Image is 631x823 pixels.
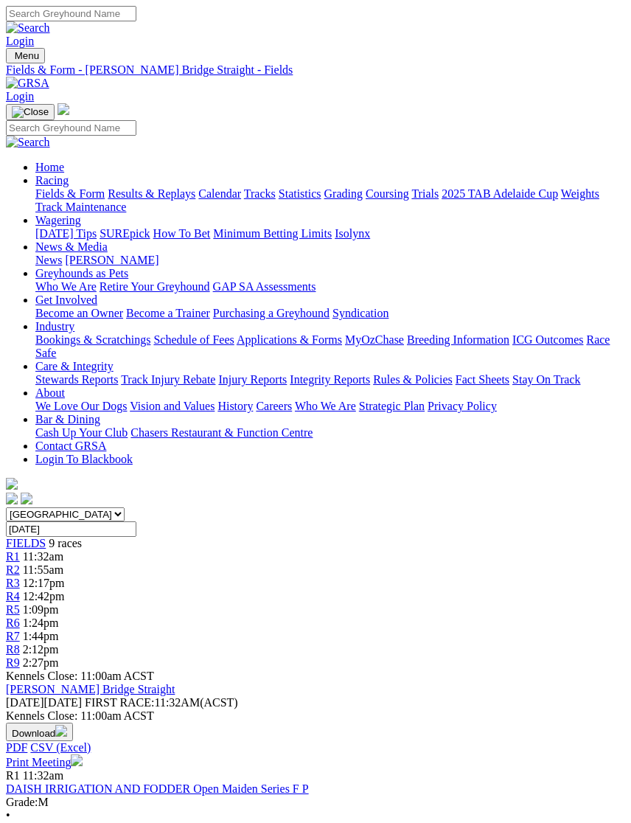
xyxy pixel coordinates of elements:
[35,360,114,372] a: Care & Integrity
[35,214,81,226] a: Wagering
[35,254,62,266] a: News
[35,373,118,386] a: Stewards Reports
[23,630,59,642] span: 1:44pm
[35,174,69,187] a: Racing
[279,187,321,200] a: Statistics
[35,201,126,213] a: Track Maintenance
[6,709,625,723] div: Kennels Close: 11:00am ACST
[35,440,106,452] a: Contact GRSA
[35,426,625,440] div: Bar & Dining
[35,386,65,399] a: About
[100,280,210,293] a: Retire Your Greyhound
[345,333,404,346] a: MyOzChase
[35,161,64,173] a: Home
[6,656,20,669] a: R9
[100,227,150,240] a: SUREpick
[55,725,67,737] img: download.svg
[6,643,20,656] a: R8
[35,373,625,386] div: Care & Integrity
[35,227,97,240] a: [DATE] Tips
[6,63,625,77] a: Fields & Form - [PERSON_NAME] Bridge Straight - Fields
[6,537,46,549] span: FIELDS
[6,550,20,563] a: R1
[6,77,49,90] img: GRSA
[411,187,439,200] a: Trials
[12,106,49,118] img: Close
[407,333,509,346] a: Breeding Information
[23,769,63,782] span: 11:32am
[335,227,370,240] a: Isolynx
[290,373,370,386] a: Integrity Reports
[6,617,20,629] a: R6
[6,136,50,149] img: Search
[6,48,45,63] button: Toggle navigation
[217,400,253,412] a: History
[6,478,18,490] img: logo-grsa-white.png
[35,400,625,413] div: About
[442,187,558,200] a: 2025 TAB Adelaide Cup
[35,307,123,319] a: Become an Owner
[6,521,136,537] input: Select date
[23,550,63,563] span: 11:32am
[35,240,108,253] a: News & Media
[6,796,625,809] div: M
[6,603,20,616] a: R5
[244,187,276,200] a: Tracks
[35,333,625,360] div: Industry
[213,280,316,293] a: GAP SA Assessments
[15,50,39,61] span: Menu
[35,453,133,465] a: Login To Blackbook
[35,333,610,359] a: Race Safe
[366,187,409,200] a: Coursing
[35,307,625,320] div: Get Involved
[561,187,599,200] a: Weights
[6,35,34,47] a: Login
[23,590,65,603] span: 12:42pm
[6,577,20,589] a: R3
[6,796,38,808] span: Grade:
[6,590,20,603] span: R4
[130,426,313,439] a: Chasers Restaurant & Function Centre
[6,104,55,120] button: Toggle navigation
[6,670,154,682] span: Kennels Close: 11:00am ACST
[6,741,27,754] a: PDF
[332,307,388,319] a: Syndication
[35,333,150,346] a: Bookings & Scratchings
[65,254,158,266] a: [PERSON_NAME]
[57,103,69,115] img: logo-grsa-white.png
[213,307,330,319] a: Purchasing a Greyhound
[6,696,44,709] span: [DATE]
[6,493,18,504] img: facebook.svg
[35,426,128,439] a: Cash Up Your Club
[35,280,625,294] div: Greyhounds as Pets
[6,696,82,709] span: [DATE]
[512,373,580,386] a: Stay On Track
[6,120,136,136] input: Search
[30,741,91,754] a: CSV (Excel)
[6,563,20,576] a: R2
[23,656,59,669] span: 2:27pm
[23,617,59,629] span: 1:24pm
[35,400,127,412] a: We Love Our Dogs
[213,227,332,240] a: Minimum Betting Limits
[359,400,425,412] a: Strategic Plan
[6,630,20,642] span: R7
[6,741,625,754] div: Download
[23,577,65,589] span: 12:17pm
[35,294,97,306] a: Get Involved
[256,400,292,412] a: Careers
[85,696,154,709] span: FIRST RACE:
[71,754,83,766] img: printer.svg
[456,373,509,386] a: Fact Sheets
[35,280,97,293] a: Who We Are
[23,563,63,576] span: 11:55am
[35,254,625,267] div: News & Media
[6,756,83,768] a: Print Meeting
[121,373,215,386] a: Track Injury Rebate
[512,333,583,346] a: ICG Outcomes
[21,493,32,504] img: twitter.svg
[35,413,100,426] a: Bar & Dining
